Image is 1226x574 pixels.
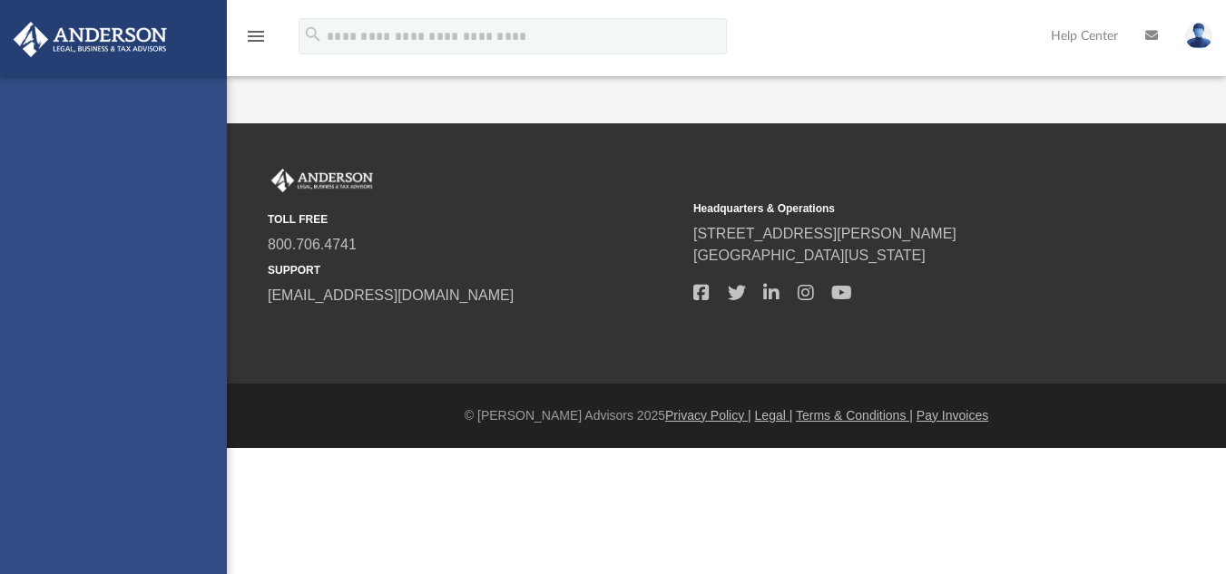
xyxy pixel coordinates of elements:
small: TOLL FREE [268,211,681,228]
a: menu [245,34,267,47]
a: Legal | [755,408,793,423]
div: © [PERSON_NAME] Advisors 2025 [227,406,1226,425]
a: Pay Invoices [917,408,988,423]
img: Anderson Advisors Platinum Portal [8,22,172,57]
a: Privacy Policy | [665,408,751,423]
img: User Pic [1185,23,1212,49]
i: menu [245,25,267,47]
a: 800.706.4741 [268,237,357,252]
i: search [303,24,323,44]
img: Anderson Advisors Platinum Portal [268,169,377,192]
a: Terms & Conditions | [796,408,913,423]
a: [GEOGRAPHIC_DATA][US_STATE] [693,248,926,263]
small: Headquarters & Operations [693,200,1106,217]
a: [EMAIL_ADDRESS][DOMAIN_NAME] [268,287,514,303]
a: [STREET_ADDRESS][PERSON_NAME] [693,226,956,241]
small: SUPPORT [268,262,681,278]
